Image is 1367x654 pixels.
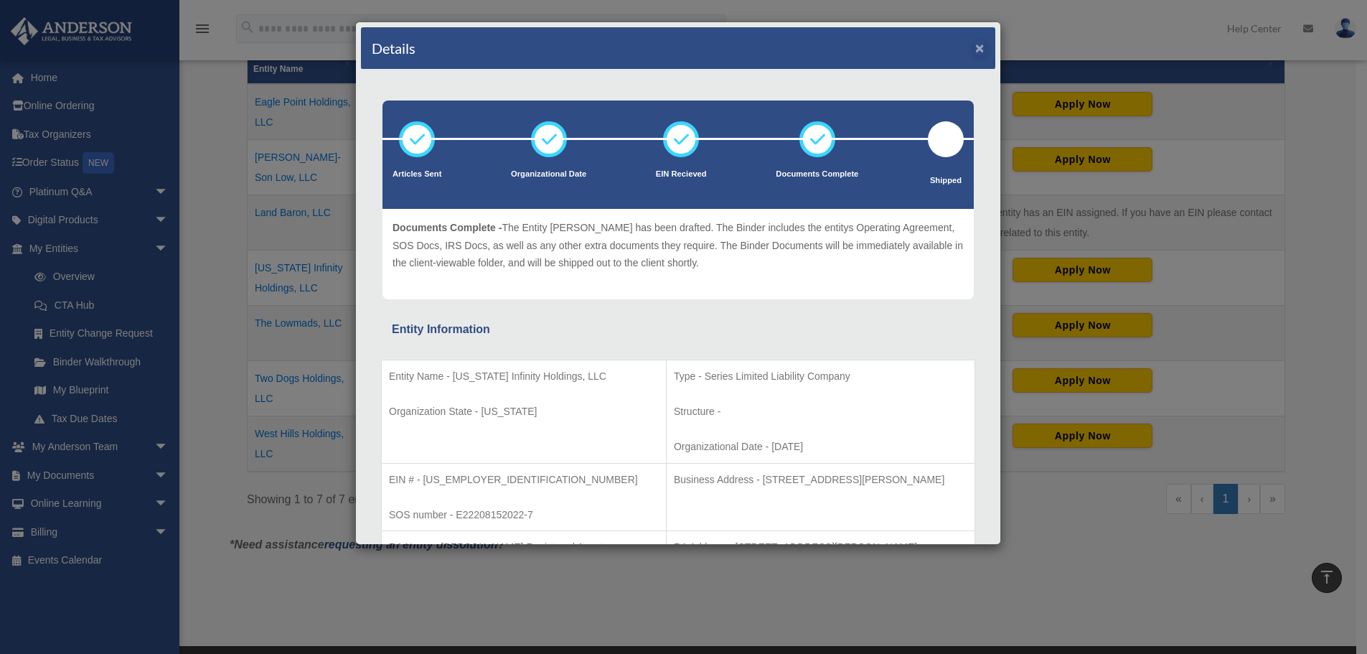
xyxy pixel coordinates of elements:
p: EIN # - [US_EMPLOYER_IDENTIFICATION_NUMBER] [389,471,659,489]
p: SOS number - E22208152022-7 [389,506,659,524]
h4: Details [372,38,415,58]
p: Organization State - [US_STATE] [389,403,659,421]
p: Organizational Date - [DATE] [674,438,967,456]
p: The Entity [PERSON_NAME] has been drafted. The Binder includes the entitys Operating Agreement, S... [393,219,964,272]
div: Entity Information [392,319,964,340]
p: Type - Series Limited Liability Company [674,368,967,386]
span: Documents Complete - [393,222,502,233]
p: EIN Recieved [656,167,707,182]
p: Organizational Date [511,167,586,182]
p: RA Name - [PERSON_NAME] Registered Agents [389,538,659,556]
p: Entity Name - [US_STATE] Infinity Holdings, LLC [389,368,659,386]
p: Articles Sent [393,167,441,182]
p: Documents Complete [776,167,858,182]
button: × [975,40,985,55]
p: Structure - [674,403,967,421]
p: Business Address - [STREET_ADDRESS][PERSON_NAME] [674,471,967,489]
p: Shipped [928,174,964,188]
p: RA Address - [STREET_ADDRESS][PERSON_NAME] [674,538,967,556]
